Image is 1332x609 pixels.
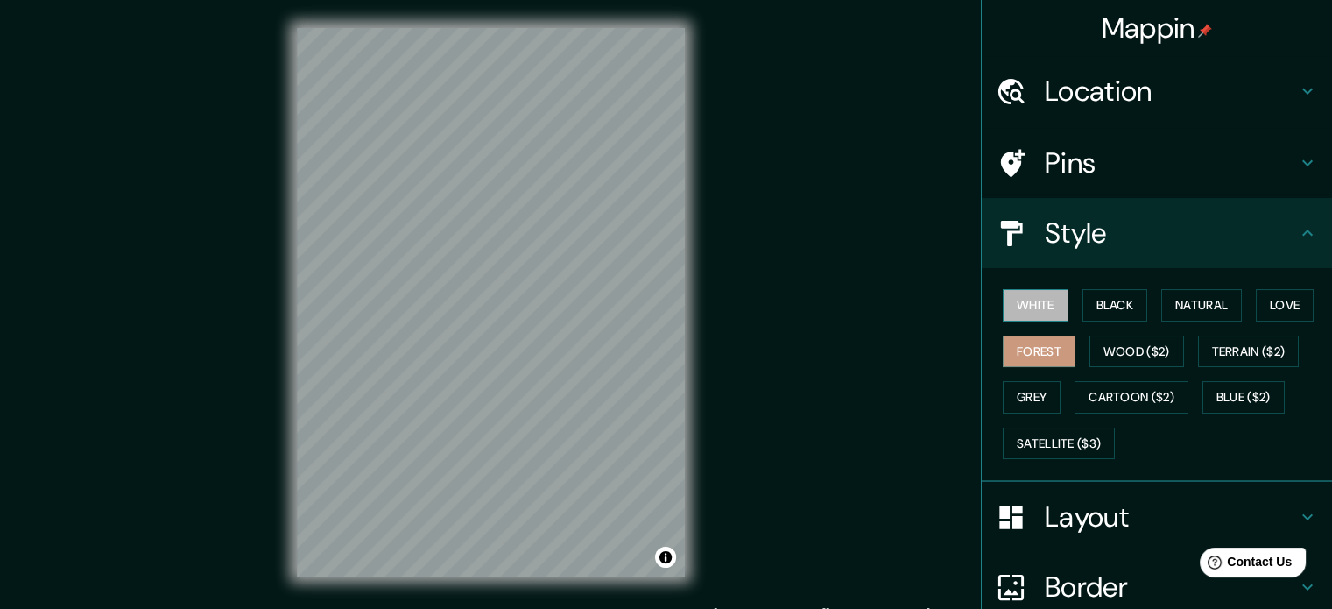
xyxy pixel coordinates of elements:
button: Cartoon ($2) [1075,381,1188,414]
img: pin-icon.png [1198,24,1212,38]
h4: Style [1045,216,1297,251]
h4: Mappin [1102,11,1213,46]
button: Blue ($2) [1202,381,1285,414]
canvas: Map [297,28,685,577]
h4: Layout [1045,499,1297,535]
iframe: Help widget launcher [1176,541,1313,590]
button: Forest [1003,336,1075,368]
div: Style [982,198,1332,268]
div: Location [982,56,1332,126]
h4: Location [1045,74,1297,109]
h4: Pins [1045,145,1297,181]
h4: Border [1045,570,1297,605]
button: Love [1256,289,1314,322]
button: White [1003,289,1068,322]
button: Satellite ($3) [1003,428,1115,460]
button: Terrain ($2) [1198,336,1300,368]
button: Wood ($2) [1089,336,1184,368]
button: Toggle attribution [655,547,676,568]
button: Black [1082,289,1148,322]
button: Natural [1161,289,1242,322]
div: Pins [982,128,1332,198]
div: Layout [982,482,1332,552]
button: Grey [1003,381,1061,414]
